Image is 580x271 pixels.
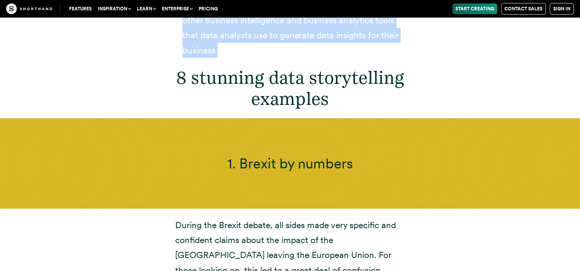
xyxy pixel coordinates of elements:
[550,3,574,15] a: Sign in
[95,3,134,14] button: Inspiration
[6,3,52,14] img: The Craft
[196,3,221,14] a: Pricing
[452,3,497,14] a: Start Creating
[66,3,95,14] a: Features
[501,3,546,15] a: Contact Sales
[159,3,196,14] button: Enterprise
[134,3,159,14] button: Learn
[175,67,405,109] h2: 8 stunning data storytelling examples
[227,155,353,172] span: 1. Brexit by numbers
